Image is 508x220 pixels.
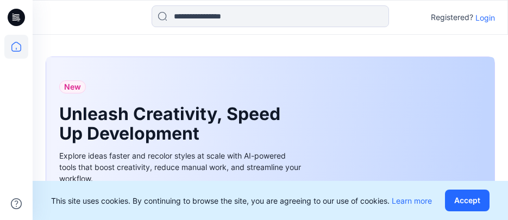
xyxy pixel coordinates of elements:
[59,150,304,184] div: Explore ideas faster and recolor styles at scale with AI-powered tools that boost creativity, red...
[51,195,432,206] p: This site uses cookies. By continuing to browse the site, you are agreeing to our use of cookies.
[445,190,490,211] button: Accept
[392,196,432,205] a: Learn more
[59,104,287,143] h1: Unleash Creativity, Speed Up Development
[475,12,495,23] p: Login
[64,80,81,93] span: New
[431,11,473,24] p: Registered?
